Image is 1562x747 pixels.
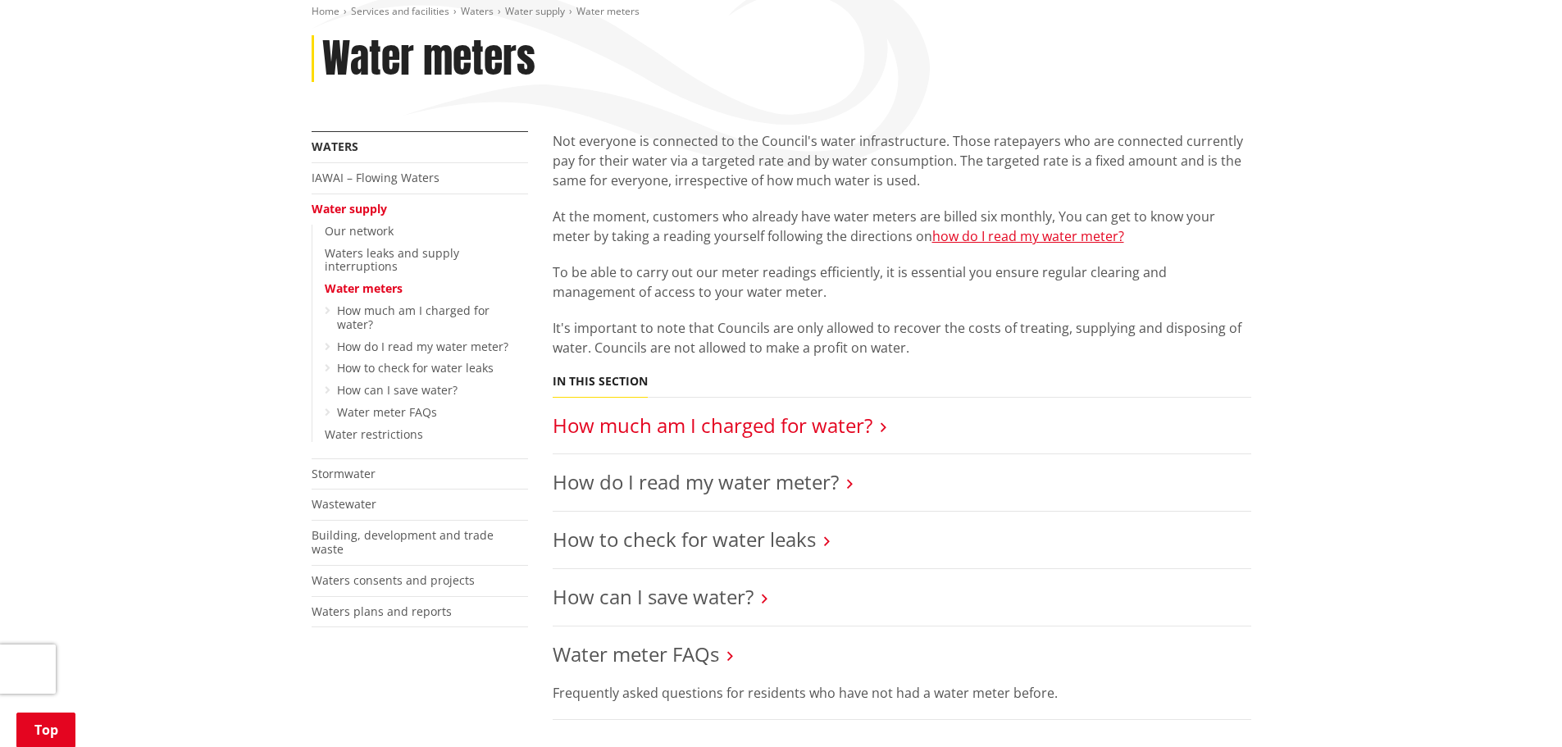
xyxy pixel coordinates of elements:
[553,683,1251,703] p: Frequently asked questions for residents who have not had a water meter before.
[312,4,339,18] a: Home
[553,468,839,495] a: How do I read my water meter?
[553,262,1251,302] p: To be able to carry out our meter readings efficiently, it is essential you ensure regular cleari...
[553,131,1251,190] p: Not everyone is connected to the Council's water infrastructure. Those ratepayers who are connect...
[932,227,1124,245] a: how do I read my water meter?
[312,5,1251,19] nav: breadcrumb
[553,412,872,439] a: How much am I charged for water?
[312,466,376,481] a: Stormwater
[325,245,459,275] a: Waters leaks and supply interruptions
[553,640,719,667] a: Water meter FAQs
[312,604,452,619] a: Waters plans and reports
[312,572,475,588] a: Waters consents and projects
[553,375,648,389] h5: In this section
[325,280,403,296] a: Water meters
[325,426,423,442] a: Water restrictions
[553,207,1251,246] p: At the moment, customers who already have water meters are billed six monthly, You can get to kno...
[337,404,437,420] a: Water meter FAQs
[351,4,449,18] a: Services and facilities
[325,223,394,239] a: Our network
[312,496,376,512] a: Wastewater
[16,713,75,747] a: Top
[337,360,494,376] a: How to check for water leaks
[312,201,387,216] a: Water supply
[1487,678,1546,737] iframe: Messenger Launcher
[337,339,508,354] a: How do I read my water meter?
[337,382,458,398] a: How can I save water?
[553,526,816,553] a: How to check for water leaks
[553,318,1251,358] p: It's important to note that Councils are only allowed to recover the costs of treating, supplying...
[461,4,494,18] a: Waters
[312,527,494,557] a: Building, development and trade waste
[337,303,490,332] a: How much am I charged for water?
[312,139,358,154] a: Waters
[553,583,754,610] a: How can I save water?
[322,35,535,83] h1: Water meters
[576,4,640,18] span: Water meters
[312,170,439,185] a: IAWAI – Flowing Waters
[505,4,565,18] a: Water supply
